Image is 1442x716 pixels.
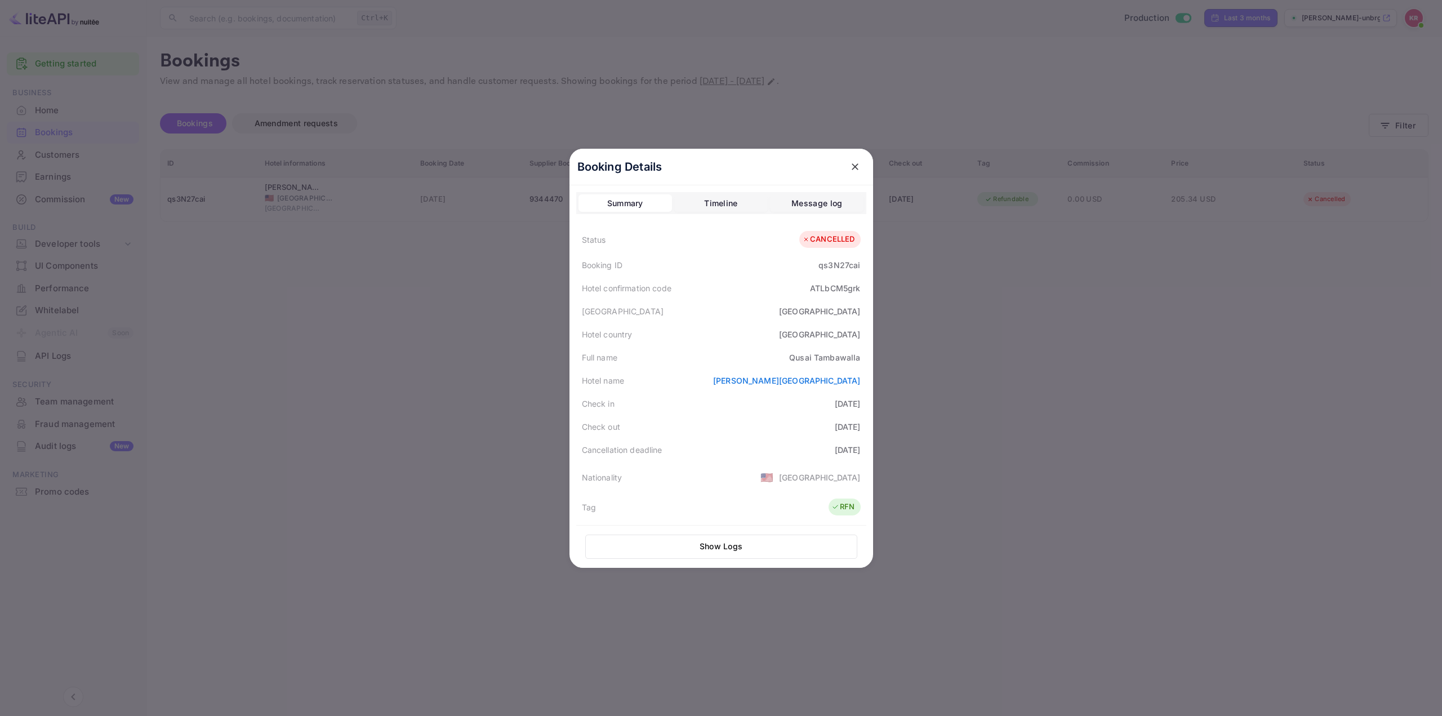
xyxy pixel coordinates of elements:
div: Hotel country [582,328,633,340]
p: Booking Details [577,158,662,175]
div: Nationality [582,472,622,483]
button: Timeline [674,194,768,212]
button: close [845,157,865,177]
div: Hotel confirmation code [582,282,671,294]
button: Message log [770,194,864,212]
div: Message log [791,197,842,210]
div: Check out [582,421,620,433]
button: Summary [578,194,672,212]
div: Check in [582,398,615,410]
div: qs3N27cai [818,259,860,271]
div: Hotel name [582,375,625,386]
div: ATLbCM5grk [810,282,861,294]
div: Tag [582,501,596,513]
div: [DATE] [835,444,861,456]
div: [GEOGRAPHIC_DATA] [779,305,861,317]
div: Timeline [704,197,737,210]
div: Full name [582,352,617,363]
div: CANCELLED [802,234,854,245]
div: [GEOGRAPHIC_DATA] [779,472,861,483]
div: Booking ID [582,259,623,271]
div: Summary [607,197,643,210]
a: [PERSON_NAME][GEOGRAPHIC_DATA] [713,376,861,385]
div: Status [582,234,606,246]
div: RFN [831,501,854,513]
div: Cancellation deadline [582,444,662,456]
span: United States [760,467,773,487]
div: Qusai Tambawalla [789,352,860,363]
div: [DATE] [835,421,861,433]
div: [DATE] [835,398,861,410]
div: [GEOGRAPHIC_DATA] [582,305,664,317]
div: [GEOGRAPHIC_DATA] [779,328,861,340]
button: Show Logs [585,535,857,559]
